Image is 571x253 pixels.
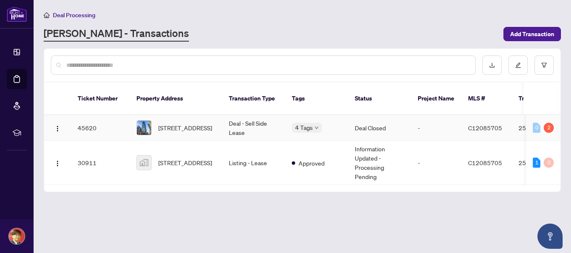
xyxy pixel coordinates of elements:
span: home [44,12,50,18]
span: [STREET_ADDRESS] [158,158,212,167]
div: 2 [544,123,554,133]
td: Deal - Sell Side Lease [222,115,285,141]
a: [PERSON_NAME] - Transactions [44,26,189,42]
td: Information Updated - Processing Pending [348,141,411,185]
td: 45620 [71,115,130,141]
th: Property Address [130,82,222,115]
td: 30911 [71,141,130,185]
span: down [314,126,319,130]
button: Add Transaction [503,27,561,41]
th: Tags [285,82,348,115]
img: Logo [54,125,61,132]
span: Approved [299,158,325,168]
td: - [411,141,461,185]
div: 0 [533,123,540,133]
div: 1 [533,158,540,168]
span: download [489,62,495,68]
button: download [482,55,502,75]
span: filter [541,62,547,68]
img: Logo [54,160,61,167]
td: - [411,115,461,141]
span: C12085705 [468,159,502,166]
button: filter [534,55,554,75]
th: Status [348,82,411,115]
span: C12085705 [468,124,502,132]
div: 0 [544,158,554,168]
span: 4 Tags [295,123,313,132]
td: 2511863 [512,141,571,185]
img: Profile Icon [9,228,25,244]
td: 2511863 [512,115,571,141]
th: Transaction Type [222,82,285,115]
td: Listing - Lease [222,141,285,185]
th: Project Name [411,82,461,115]
img: thumbnail-img [137,121,151,135]
button: Logo [51,156,64,169]
th: Ticket Number [71,82,130,115]
img: thumbnail-img [137,155,151,170]
span: edit [515,62,521,68]
button: Open asap [537,224,563,249]
td: Deal Closed [348,115,411,141]
span: Add Transaction [510,27,554,41]
span: [STREET_ADDRESS] [158,123,212,132]
button: Logo [51,121,64,134]
img: logo [7,6,27,22]
th: MLS # [461,82,512,115]
span: Deal Processing [53,11,95,19]
th: Trade Number [512,82,571,115]
button: edit [508,55,528,75]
